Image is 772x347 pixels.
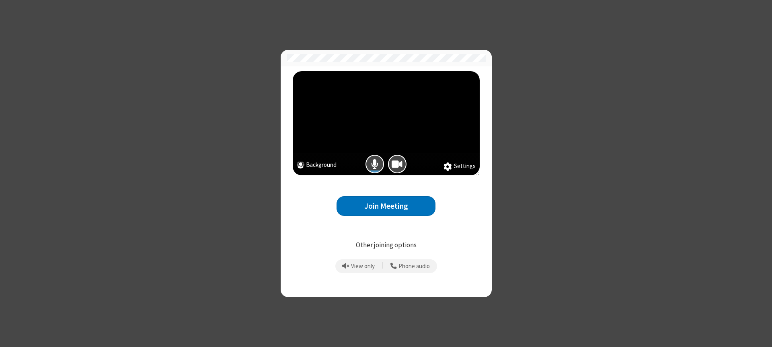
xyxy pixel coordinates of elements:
p: Other joining options [293,240,480,250]
span: | [382,261,384,272]
button: Use your phone for mic and speaker while you view the meeting on this device. [388,259,433,273]
button: Settings [443,162,476,171]
span: View only [351,263,375,270]
button: Join Meeting [337,196,435,216]
button: Prevent echo when there is already an active mic and speaker in the room. [339,259,378,273]
button: Mic is on [365,155,384,173]
button: Camera is on [388,155,407,173]
span: Phone audio [398,263,430,270]
button: Background [297,160,337,171]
